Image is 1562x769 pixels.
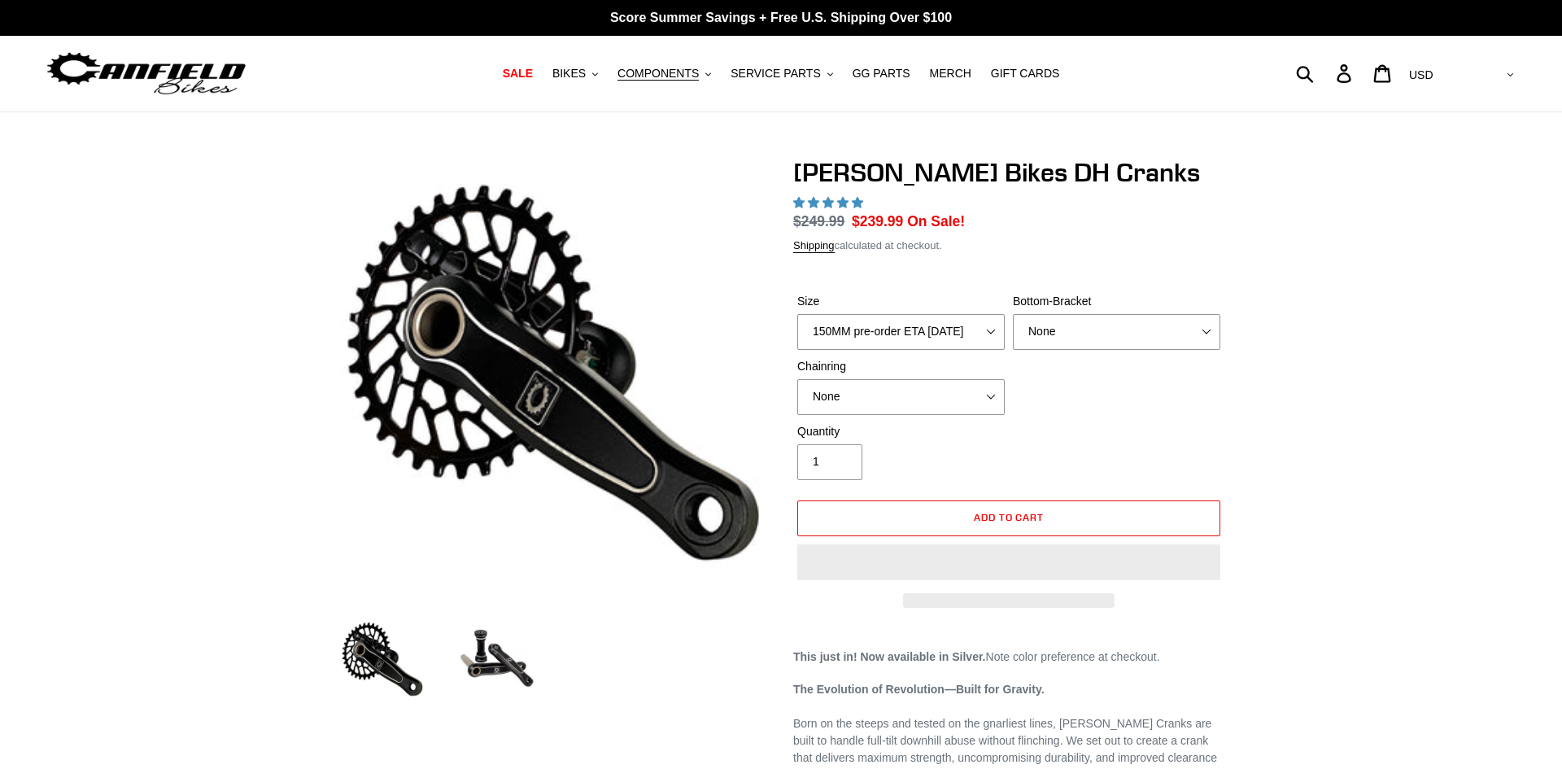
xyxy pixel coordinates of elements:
label: Quantity [797,423,1005,440]
img: Load image into Gallery viewer, Canfield Bikes DH Cranks [452,614,541,704]
span: BIKES [552,67,586,81]
p: Note color preference at checkout. [793,649,1224,666]
s: $249.99 [793,213,844,229]
div: calculated at checkout. [793,238,1224,254]
span: On Sale! [907,211,965,232]
span: GG PARTS [853,67,910,81]
label: Size [797,293,1005,310]
button: SERVICE PARTS [722,63,840,85]
span: MERCH [930,67,971,81]
input: Search [1305,55,1346,91]
label: Chainring [797,358,1005,375]
h1: [PERSON_NAME] Bikes DH Cranks [793,157,1224,188]
strong: The Evolution of Revolution—Built for Gravity. [793,683,1045,696]
a: MERCH [922,63,980,85]
img: Canfield Bikes [45,48,248,99]
a: GIFT CARDS [983,63,1068,85]
span: SALE [503,67,533,81]
span: 4.90 stars [793,196,866,209]
span: SERVICE PARTS [731,67,820,81]
img: Load image into Gallery viewer, Canfield Bikes DH Cranks [338,614,427,704]
button: Add to cart [797,500,1220,536]
span: GIFT CARDS [991,67,1060,81]
strong: This just in! Now available in Silver. [793,650,986,663]
button: COMPONENTS [609,63,719,85]
label: Bottom-Bracket [1013,293,1220,310]
a: GG PARTS [844,63,918,85]
a: Shipping [793,239,835,253]
span: Add to cart [974,511,1045,523]
span: COMPONENTS [617,67,699,81]
span: $239.99 [852,213,903,229]
a: SALE [495,63,541,85]
img: Canfield Bikes DH Cranks [341,160,766,585]
button: BIKES [544,63,606,85]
